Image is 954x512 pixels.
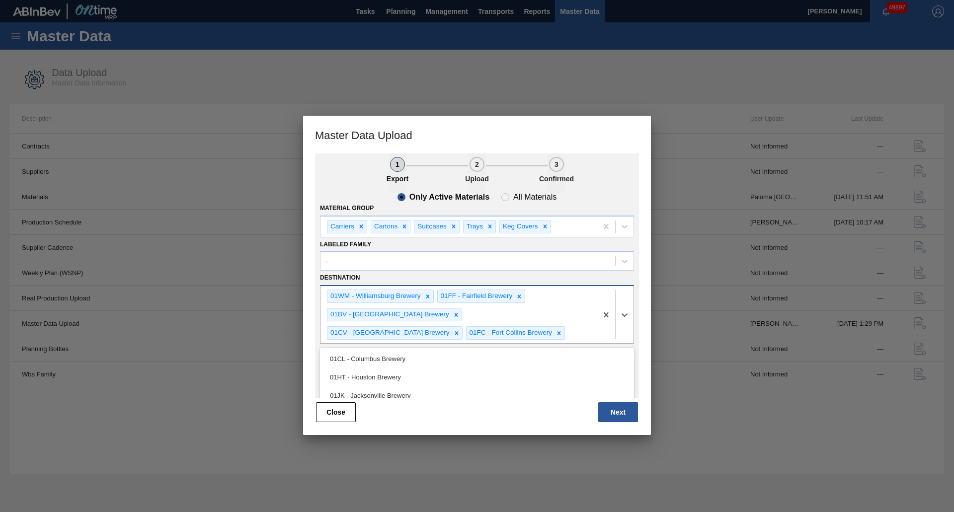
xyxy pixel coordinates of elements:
p: Export [373,175,422,183]
div: 3 [549,157,564,172]
div: Suitcases [414,220,448,233]
label: Source [320,347,345,354]
button: 3Confirmed [548,153,565,193]
label: Destination [320,274,360,281]
div: 01BV - [GEOGRAPHIC_DATA] Brewery [327,308,451,321]
button: 2Upload [468,153,486,193]
div: 1 [390,157,405,172]
div: 01WM - Williamsburg Brewery [327,290,422,302]
div: 01FF - Fairfield Brewery [438,290,514,302]
div: 2 [470,157,484,172]
div: Keg Covers [500,220,540,233]
button: 1Export [389,153,406,193]
clb-radio-button: All Materials [501,193,556,201]
clb-radio-button: Only Active Materials [397,193,489,201]
p: Upload [452,175,502,183]
div: Cartons [371,220,399,233]
div: 01CV - [GEOGRAPHIC_DATA] Brewery [327,327,451,339]
div: Carriers [327,220,356,233]
div: 01JK - Jacksonville Brewery [320,386,634,405]
div: 01FC - Fort Collins Brewery [467,327,554,339]
div: 01HT - Houston Brewery [320,368,634,386]
button: Next [598,402,638,422]
h3: Master Data Upload [303,116,651,153]
p: Confirmed [532,175,581,183]
div: 01CL - Columbus Brewery [320,350,634,368]
button: Close [316,402,356,422]
div: - [325,257,328,266]
label: Material Group [320,205,374,212]
label: Labeled Family [320,241,371,248]
div: Trays [464,220,484,233]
